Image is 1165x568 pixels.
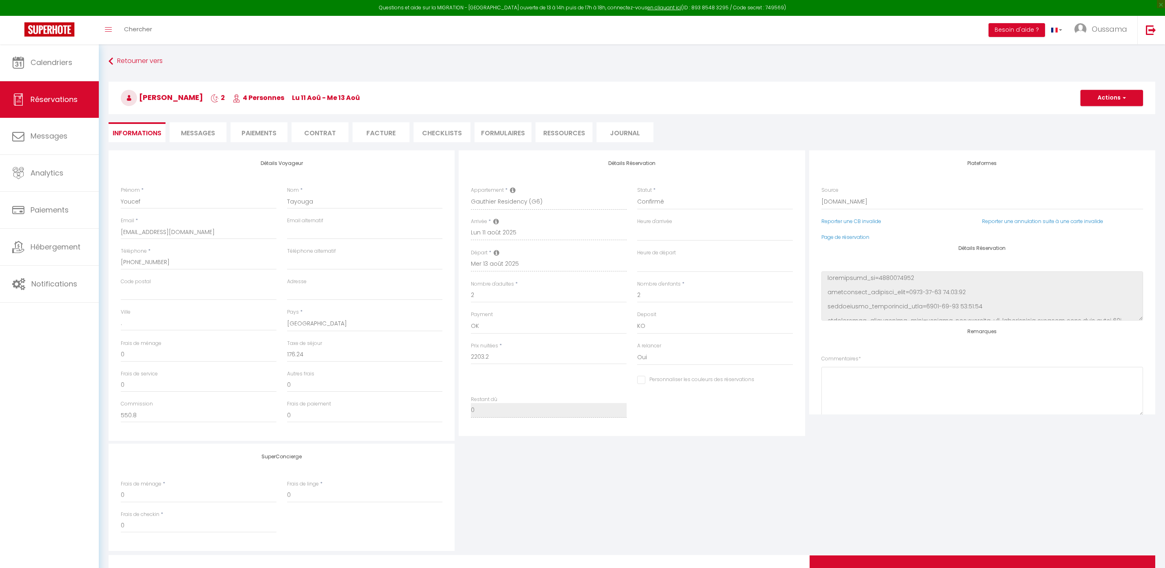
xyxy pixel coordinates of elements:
label: Nom [287,186,299,194]
label: A relancer [637,342,661,350]
li: Informations [109,122,165,142]
h4: SuperConcierge [121,454,442,460]
img: ... [1074,23,1087,35]
li: Ressources [536,122,592,142]
label: Arrivée [471,218,487,225]
span: Calendriers [30,57,72,67]
label: Prix nuitées [471,342,498,350]
li: CHECKLISTS [414,122,470,142]
span: Chercher [124,25,152,33]
label: Heure d'arrivée [637,218,672,225]
label: Email [121,217,134,225]
label: Départ [471,249,488,257]
a: Reporter une CB invalide [821,218,881,225]
label: Pays [287,308,299,316]
label: Prénom [121,186,140,194]
label: Frais de ménage [121,480,161,488]
span: [PERSON_NAME] [121,92,203,102]
li: Paiements [231,122,287,142]
label: Frais de linge [287,480,319,488]
a: Chercher [118,16,158,44]
label: Deposit [637,311,656,319]
img: Super Booking [24,22,74,37]
label: Nombre d'adultes [471,280,514,288]
li: Facture [353,122,409,142]
li: Contrat [292,122,348,142]
a: en cliquant ici [647,4,681,11]
label: Commission [121,400,153,408]
img: logout [1146,25,1156,35]
label: Payment [471,311,493,319]
label: Frais de service [121,370,158,378]
span: Oussama [1092,24,1127,34]
a: Reporter une annulation suite à une carte invalide [982,218,1103,225]
label: Frais de checkin [121,511,159,518]
label: Source [821,186,838,194]
a: ... Oussama [1068,16,1137,44]
span: Analytics [30,168,63,178]
span: Paiements [30,205,69,215]
span: 4 Personnes [233,93,284,102]
label: Téléphone alternatif [287,247,336,255]
label: Nombre d'enfants [637,280,681,288]
label: Statut [637,186,652,194]
span: 2 [211,93,225,102]
label: Frais de ménage [121,340,161,347]
span: Messages [30,131,68,141]
label: Autres frais [287,370,314,378]
label: Commentaires [821,355,861,363]
label: Ville [121,308,131,316]
li: FORMULAIRES [475,122,531,142]
a: Retourner vers [109,54,1155,69]
button: Besoin d'aide ? [989,23,1045,37]
span: Notifications [31,279,77,289]
h4: Détails Réservation [471,160,793,166]
label: Adresse [287,278,307,286]
span: Hébergement [30,242,81,252]
label: Code postal [121,278,151,286]
h4: Plateformes [821,160,1143,166]
a: Page de réservation [821,234,869,241]
h4: Remarques [821,329,1143,334]
h4: Détails Réservation [821,245,1143,251]
label: Appartement [471,186,504,194]
li: Journal [597,122,653,142]
h4: Détails Voyageur [121,160,442,166]
label: Frais de paiement [287,400,331,408]
label: Heure de départ [637,249,676,257]
label: Email alternatif [287,217,323,225]
span: Messages [181,128,215,138]
span: Réservations [30,94,78,104]
label: Téléphone [121,247,147,255]
iframe: LiveChat chat widget [1131,534,1165,568]
label: Restant dû [471,396,497,403]
label: Taxe de séjour [287,340,322,347]
button: Actions [1080,90,1143,106]
span: lu 11 Aoû - me 13 Aoû [292,93,360,102]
